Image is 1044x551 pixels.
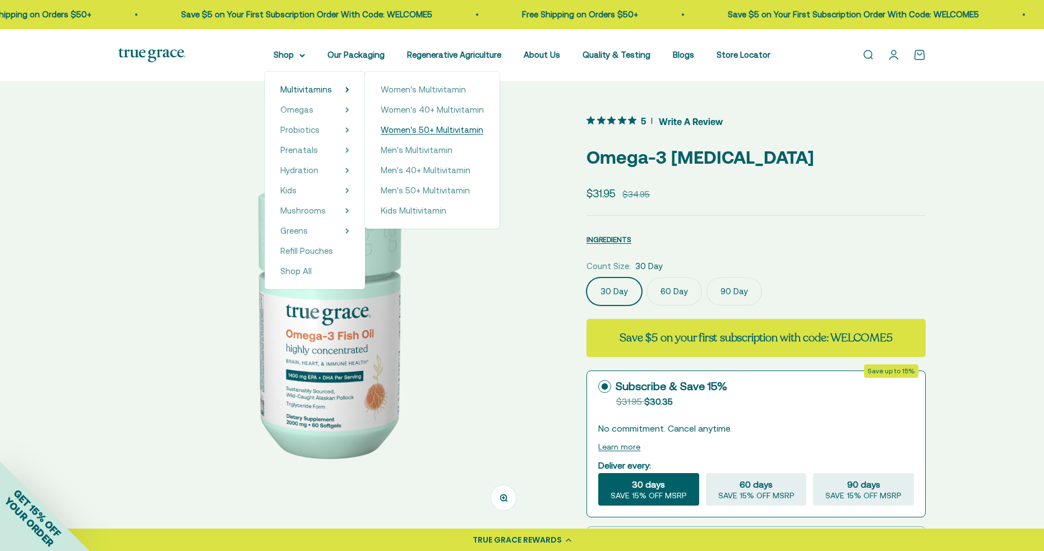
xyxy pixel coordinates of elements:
[280,184,349,197] summary: Kids
[381,85,466,94] span: Women's Multivitamin
[280,204,326,217] a: Mushrooms
[280,265,349,278] a: Shop All
[280,145,318,155] span: Prenatals
[717,50,770,59] a: Store Locator
[280,103,349,117] summary: Omegas
[274,48,305,62] summary: Shop
[280,143,349,157] summary: Prenatals
[586,185,616,202] sale-price: $31.95
[381,143,484,157] a: Men's Multivitamin
[280,226,308,235] span: Greens
[280,125,320,135] span: Probiotics
[673,50,694,59] a: Blogs
[181,8,432,21] p: Save $5 on Your First Subscription Order With Code: WELCOME5
[522,10,638,19] a: Free Shipping on Orders $50+
[280,143,318,157] a: Prenatals
[473,534,562,546] div: TRUE GRACE REWARDS
[641,114,646,126] span: 5
[280,224,349,238] summary: Greens
[381,186,470,195] span: Men's 50+ Multivitamin
[381,145,452,155] span: Men's Multivitamin
[635,260,663,273] span: 30 Day
[728,8,979,21] p: Save $5 on Your First Subscription Order With Code: WELCOME5
[381,125,483,135] span: Women's 50+ Multivitamin
[2,495,56,549] span: YOUR ORDER
[381,206,446,215] span: Kids Multivitamin
[280,123,349,137] summary: Probiotics
[407,50,501,59] a: Regenerative Agriculture
[280,83,349,96] summary: Multivitamins
[381,83,484,96] a: Women's Multivitamin
[583,50,650,59] a: Quality & Testing
[280,244,349,258] a: Refill Pouches
[620,330,892,345] strong: Save $5 on your first subscription with code: WELCOME5
[280,266,312,276] span: Shop All
[280,224,308,238] a: Greens
[586,260,631,273] legend: Count Size:
[280,206,326,215] span: Mushrooms
[659,113,723,129] span: Write A Review
[11,487,63,539] span: GET 15% OFF
[381,105,484,114] span: Women's 40+ Multivitamin
[622,188,650,201] compare-at-price: $34.95
[381,103,484,117] a: Women's 40+ Multivitamin
[381,123,484,137] a: Women's 50+ Multivitamin
[280,103,313,117] a: Omegas
[280,85,332,94] span: Multivitamins
[524,50,560,59] a: About Us
[280,123,320,137] a: Probiotics
[586,233,631,246] button: INGREDIENTS
[381,184,484,197] a: Men's 50+ Multivitamin
[381,204,484,217] a: Kids Multivitamin
[586,143,926,172] p: Omega-3 [MEDICAL_DATA]
[280,83,332,96] a: Multivitamins
[118,113,533,527] img: Omega-3 Fish Oil for Brain, Heart, and Immune Health* Sustainably sourced, wild-caught Alaskan fi...
[327,50,385,59] a: Our Packaging
[280,204,349,217] summary: Mushrooms
[280,184,297,197] a: Kids
[280,164,318,177] a: Hydration
[280,164,349,177] summary: Hydration
[280,186,297,195] span: Kids
[586,113,723,129] button: 5 out 5 stars rating in total 16 reviews. Jump to reviews.
[381,164,484,177] a: Men's 40+ Multivitamin
[586,235,631,244] span: INGREDIENTS
[280,105,313,114] span: Omegas
[280,246,333,256] span: Refill Pouches
[381,165,470,175] span: Men's 40+ Multivitamin
[280,165,318,175] span: Hydration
